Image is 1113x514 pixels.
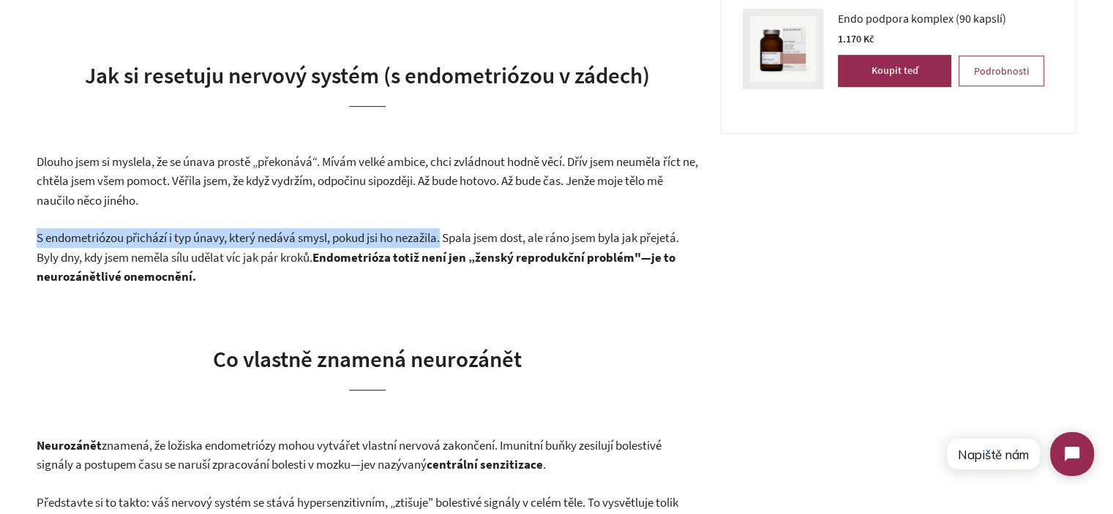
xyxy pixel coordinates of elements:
[85,61,650,89] span: Jak si resetuju nervový systém (s endometriózou v zádech)
[37,343,698,390] h2: Co vlastně znamená neurozánět
[427,456,543,472] strong: centrální senzitizace
[838,9,1044,48] a: Endo podpora komplex (90 kapslí) 1.170 Kč
[376,173,413,189] span: později
[37,249,675,285] strong: ndometrióza totiž není jen „ženský reprodukční problém"—je to neurozánětlivé onemocnění.
[838,55,951,87] button: Koupit teď
[312,249,319,265] strong: E
[37,173,663,208] span: . Až bude hotovo. Až bude čas. Jenže moje tělo mě naučilo něco jiného.
[838,9,1006,28] span: Endo podpora komplex (90 kapslí)
[933,420,1106,488] iframe: Tidio Chat
[37,437,102,453] strong: Neurozánět
[959,56,1044,86] a: Podrobnosti
[838,32,874,45] span: 1.170 Kč
[37,436,698,475] p: znamená, že ložiska endometriózy mohou vytvářet vlastní nervová zakončení. Imunitní buňky zesiluj...
[37,154,698,189] span: Dlouho jsem si myslela, že se únava prostě „překonává“. Mívám velké ambice, chci zvládnout hodně ...
[37,230,679,265] span: S endometriózou přichází i typ únavy, který nedává smysl, pokud jsi ho nezažila. Spala jsem dost,...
